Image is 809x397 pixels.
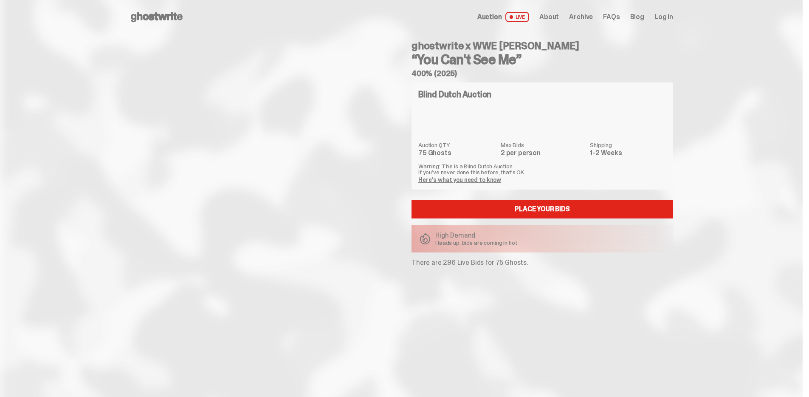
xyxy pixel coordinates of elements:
[654,14,673,20] a: Log in
[418,176,501,184] a: Here's what you need to know
[435,232,517,239] p: High Demand
[412,53,673,66] h3: “You Can't See Me”
[501,150,585,156] dd: 2 per person
[418,90,491,99] h4: Blind Dutch Auction
[412,70,673,77] h5: 400% (2025)
[477,14,502,20] span: Auction
[435,240,517,246] p: Heads up: bids are coming in hot
[539,14,559,20] a: About
[418,150,496,156] dd: 75 Ghosts
[603,14,620,20] a: FAQs
[569,14,593,20] a: Archive
[505,12,530,22] span: LIVE
[412,41,673,51] h4: ghostwrite x WWE [PERSON_NAME]
[590,150,666,156] dd: 1-2 Weeks
[590,142,666,148] dt: Shipping
[477,12,529,22] a: Auction LIVE
[418,163,666,175] p: Warning: This is a Blind Dutch Auction. If you’ve never done this before, that’s OK.
[412,259,673,266] p: There are 296 Live Bids for 75 Ghosts.
[501,142,585,148] dt: Max Bids
[630,14,644,20] a: Blog
[418,142,496,148] dt: Auction QTY
[412,200,673,218] a: Place your Bids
